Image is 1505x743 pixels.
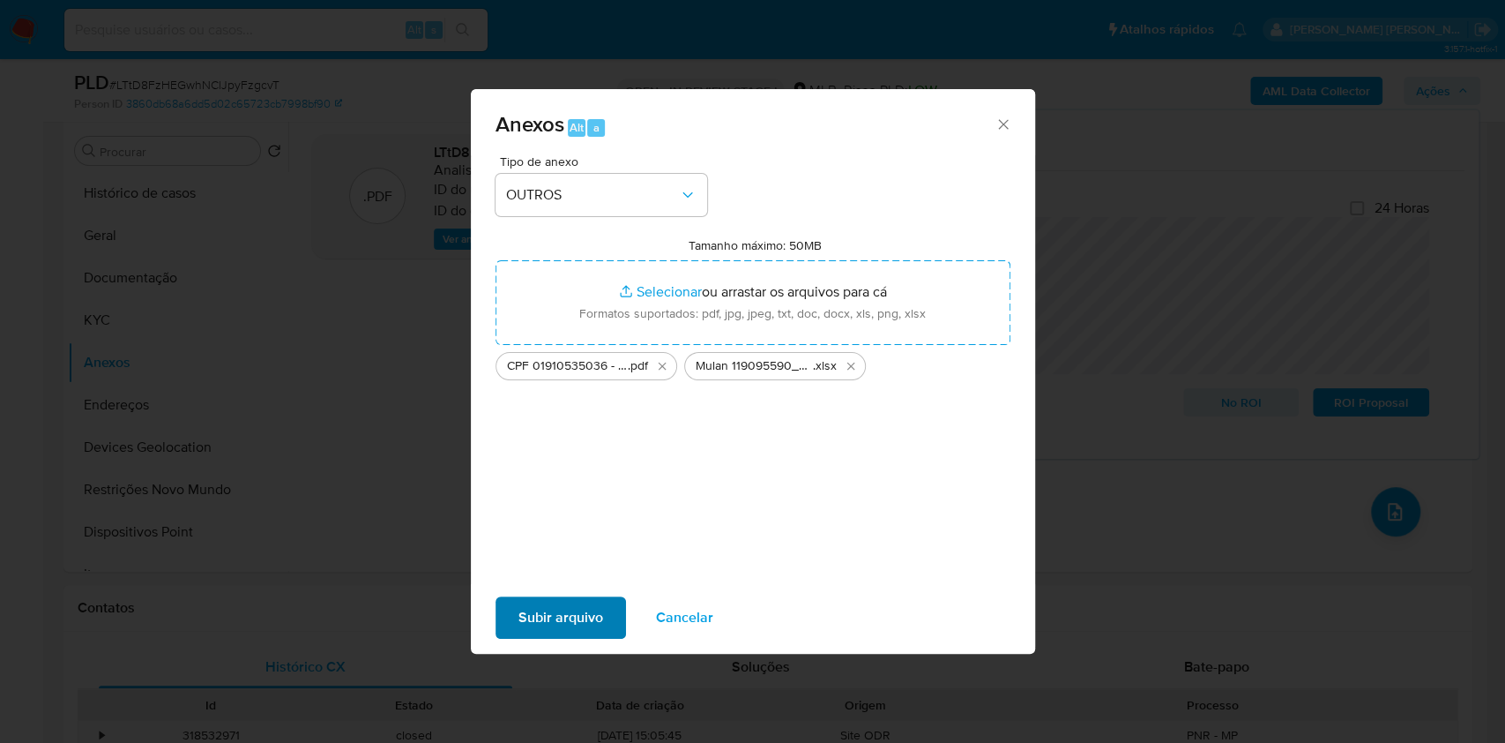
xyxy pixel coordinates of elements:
[840,356,861,377] button: Excluir Mulan 119095590_2025_08_29_10_57_04.xlsx
[495,345,1010,380] ul: Arquivos selecionados
[689,237,822,253] label: Tamanho máximo: 50MB
[628,357,648,375] span: .pdf
[593,119,600,136] span: a
[507,357,628,375] span: CPF 01910535036 - [PERSON_NAME] - Documentos Google
[656,598,713,637] span: Cancelar
[506,186,679,204] span: OUTROS
[495,597,626,639] button: Subir arquivo
[813,357,837,375] span: .xlsx
[995,116,1010,131] button: Fechar
[570,119,584,136] span: Alt
[495,174,707,216] button: OUTROS
[518,598,603,637] span: Subir arquivo
[500,155,712,168] span: Tipo de anexo
[652,356,673,377] button: Excluir CPF 01910535036 - GUSTAVO SCHUMANN - Documentos Google.pdf
[696,357,813,375] span: Mulan 119095590_2025_08_29_10_57_04
[633,597,736,639] button: Cancelar
[495,109,564,139] span: Anexos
